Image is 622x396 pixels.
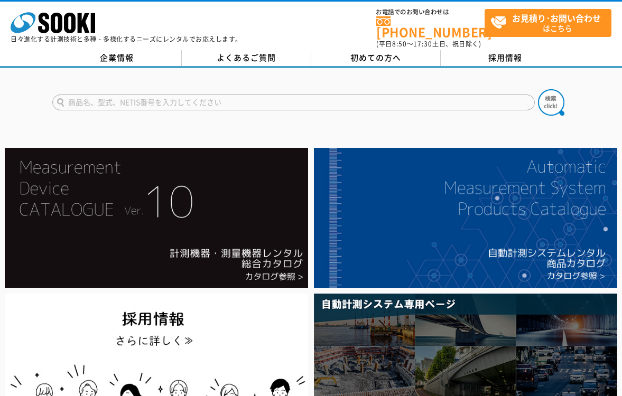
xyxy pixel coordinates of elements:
[413,39,432,49] span: 17:30
[490,10,611,36] span: はこちら
[376,9,485,15] span: お電話でのお問い合わせは
[314,148,617,288] img: 自動計測システムカタログ
[350,52,401,63] span: 初めての方へ
[52,50,182,66] a: 企業情報
[538,89,564,116] img: btn_search.png
[485,9,611,37] a: お見積り･お問い合わせはこちら
[441,50,570,66] a: 採用情報
[392,39,407,49] span: 8:50
[5,148,308,288] img: Catalog Ver10
[512,12,601,24] strong: お見積り･お問い合わせ
[311,50,441,66] a: 初めての方へ
[11,36,242,42] p: 日々進化する計測技術と多種・多様化するニーズにレンタルでお応えします。
[52,95,535,110] input: 商品名、型式、NETIS番号を入力してください
[182,50,311,66] a: よくあるご質問
[376,39,481,49] span: (平日 ～ 土日、祝日除く)
[376,16,485,38] a: [PHONE_NUMBER]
